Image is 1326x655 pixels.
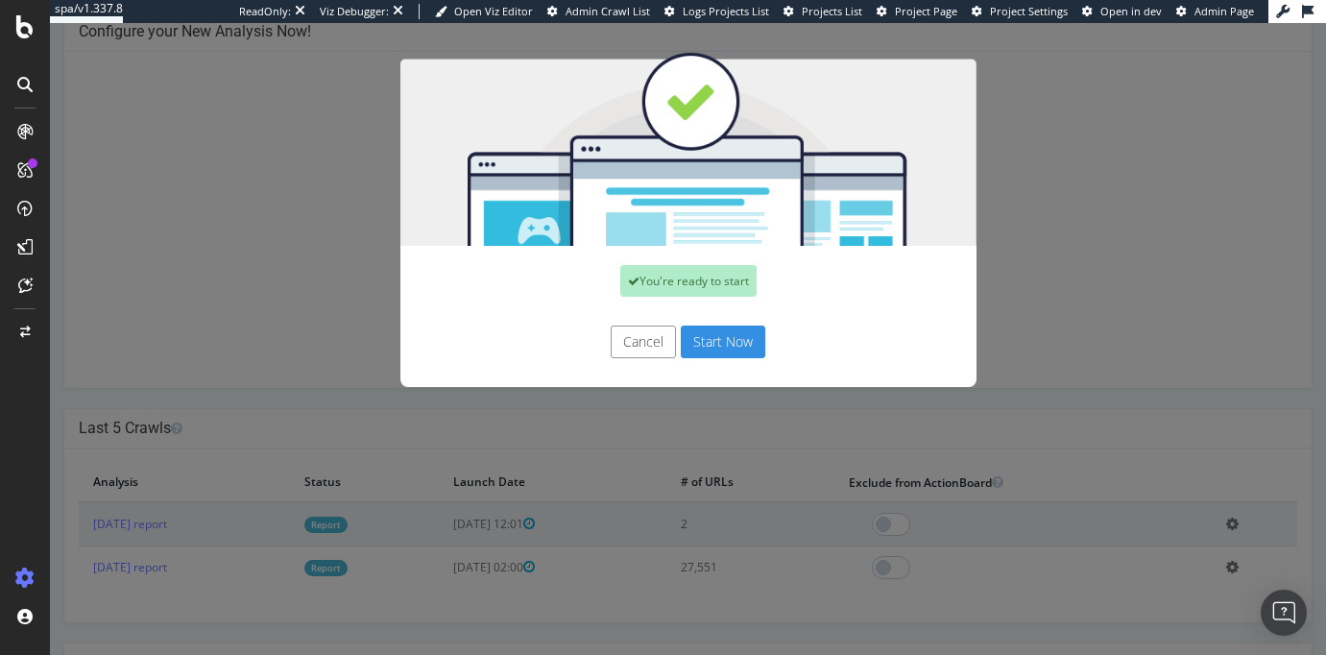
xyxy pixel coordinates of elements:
[435,4,533,19] a: Open Viz Editor
[561,303,626,335] button: Cancel
[454,4,533,18] span: Open Viz Editor
[990,4,1068,18] span: Project Settings
[664,4,769,19] a: Logs Projects List
[802,4,862,18] span: Projects List
[895,4,957,18] span: Project Page
[1100,4,1162,18] span: Open in dev
[1194,4,1254,18] span: Admin Page
[784,4,862,19] a: Projects List
[877,4,957,19] a: Project Page
[1261,590,1307,636] div: Open Intercom Messenger
[1176,4,1254,19] a: Admin Page
[570,242,707,274] div: You're ready to start
[239,4,291,19] div: ReadOnly:
[320,4,389,19] div: Viz Debugger:
[566,4,650,18] span: Admin Crawl List
[1082,4,1162,19] a: Open in dev
[350,29,927,223] img: You're all set!
[972,4,1068,19] a: Project Settings
[683,4,769,18] span: Logs Projects List
[631,303,715,335] button: Start Now
[547,4,650,19] a: Admin Crawl List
